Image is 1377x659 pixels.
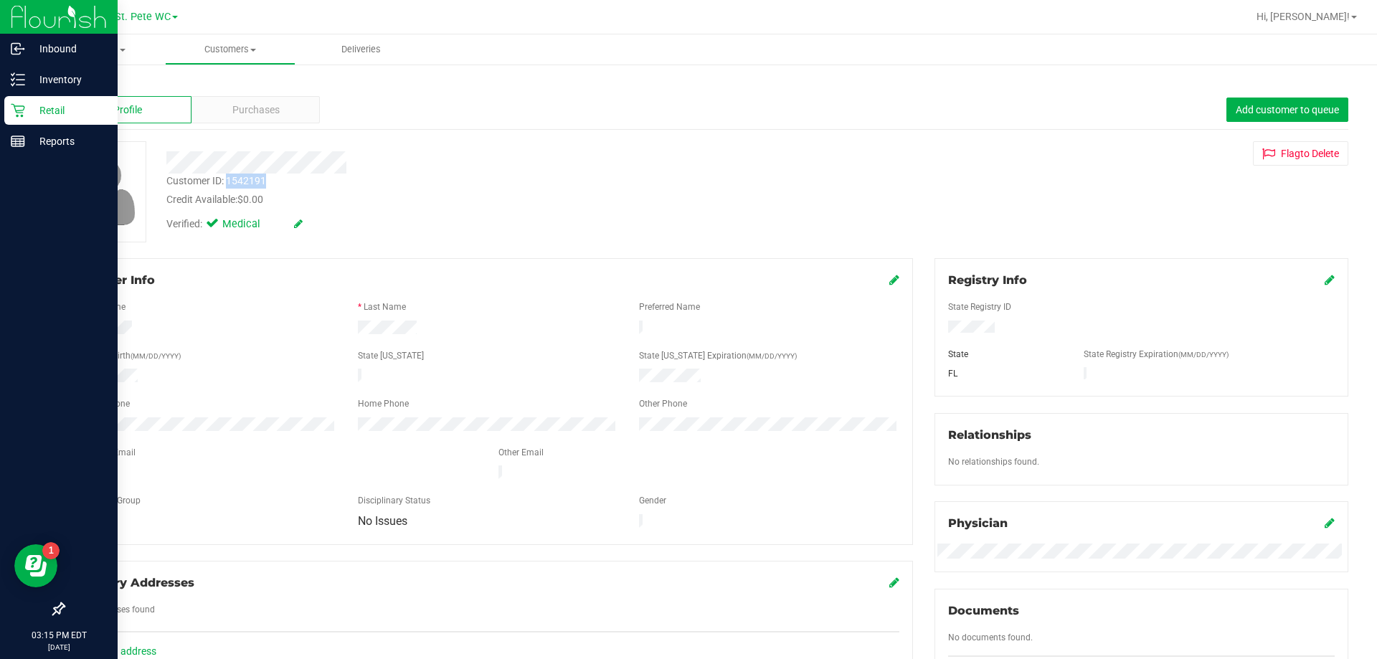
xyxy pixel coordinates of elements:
label: State Registry Expiration [1084,348,1229,361]
inline-svg: Retail [11,103,25,118]
label: Other Email [498,446,544,459]
label: State [US_STATE] [358,349,424,362]
span: Hi, [PERSON_NAME]! [1257,11,1350,22]
span: Relationships [948,428,1031,442]
inline-svg: Inbound [11,42,25,56]
span: Customers [166,43,295,56]
iframe: Resource center unread badge [42,542,60,559]
button: Flagto Delete [1253,141,1348,166]
p: Retail [25,102,111,119]
p: Inbound [25,40,111,57]
span: St. Pete WC [115,11,171,23]
inline-svg: Reports [11,134,25,148]
span: Profile [113,103,142,118]
span: Medical [222,217,280,232]
span: (MM/DD/YYYY) [747,352,797,360]
a: Deliveries [295,34,426,65]
span: Documents [948,604,1019,617]
a: Customers [165,34,295,65]
div: Credit Available: [166,192,798,207]
span: No Issues [358,514,407,528]
inline-svg: Inventory [11,72,25,87]
span: (MM/DD/YYYY) [1178,351,1229,359]
label: Last Name [364,300,406,313]
label: Disciplinary Status [358,494,430,507]
p: 03:15 PM EDT [6,629,111,642]
span: Add customer to queue [1236,104,1339,115]
span: Purchases [232,103,280,118]
label: Date of Birth [82,349,181,362]
span: No documents found. [948,632,1033,643]
label: Preferred Name [639,300,700,313]
p: Reports [25,133,111,150]
label: Home Phone [358,397,409,410]
div: Customer ID: 1542191 [166,174,266,189]
label: Other Phone [639,397,687,410]
span: Physician [948,516,1008,530]
div: State [937,348,1074,361]
label: State [US_STATE] Expiration [639,349,797,362]
span: Registry Info [948,273,1027,287]
label: Gender [639,494,666,507]
span: Delivery Addresses [77,576,194,589]
label: No relationships found. [948,455,1039,468]
button: Add customer to queue [1226,98,1348,122]
span: (MM/DD/YYYY) [131,352,181,360]
span: $0.00 [237,194,263,205]
iframe: Resource center [14,544,57,587]
div: FL [937,367,1074,380]
div: Verified: [166,217,303,232]
label: State Registry ID [948,300,1011,313]
p: Inventory [25,71,111,88]
p: [DATE] [6,642,111,653]
span: Deliveries [322,43,400,56]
